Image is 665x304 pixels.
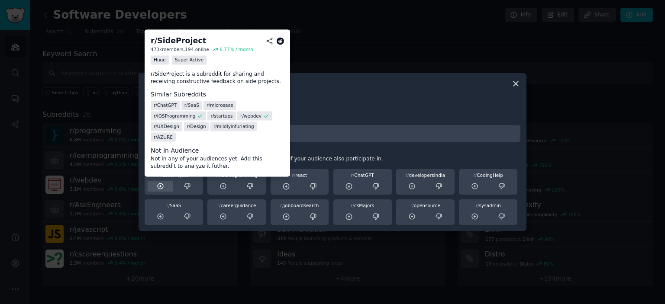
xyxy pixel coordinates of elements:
[210,113,232,119] span: r/ startups
[216,173,219,178] span: r/
[399,202,452,208] div: opensource
[351,173,354,178] span: r/
[292,173,296,178] span: r/
[151,90,284,99] dt: Similar Subreddits
[274,172,326,178] div: react
[154,134,173,140] span: r/ AZURE
[148,202,200,208] div: SaaS
[172,55,207,64] div: Super Active
[184,102,199,108] span: r/ SaaS
[462,202,514,208] div: sysadmin
[151,146,284,155] dt: Not In Audience
[145,155,520,163] div: Recommended based on communities that members of your audience also participate in.
[154,123,179,129] span: r/ UXDesign
[274,202,326,208] div: jobboardsearch
[217,203,221,208] span: r/
[166,203,170,208] span: r/
[280,203,284,208] span: r/
[476,203,479,208] span: r/
[145,148,520,154] h3: Similar Communities
[207,102,233,108] span: r/ microsaas
[210,202,263,208] div: careerguidance
[336,172,389,178] div: ChatGPT
[213,123,254,129] span: r/ mildlyinfuriating
[473,173,477,178] span: r/
[151,46,209,52] div: 473k members, 194 online
[151,155,284,170] dd: Not in any of your audiences yet. Add this subreddit to analyze it futher.
[336,202,389,208] div: csMajors
[145,125,520,142] input: Enter subreddit name and press enter
[159,173,163,178] span: r/
[187,123,206,129] span: r/ Design
[151,55,169,64] div: Huge
[151,70,284,86] p: r/SideProject is a subreddit for sharing and receiving constructive feedback on side projects.
[399,172,452,178] div: developersIndia
[151,35,206,46] div: r/ SideProject
[240,113,261,119] span: r/ webdev
[462,172,514,178] div: CodingHelp
[406,173,409,178] span: r/
[145,118,520,124] h3: Add subreddit by name
[220,46,253,52] div: 6.77 % / month
[410,203,414,208] span: r/
[154,102,177,108] span: r/ ChatGPT
[154,113,195,119] span: r/ iOSProgramming
[351,203,354,208] span: r/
